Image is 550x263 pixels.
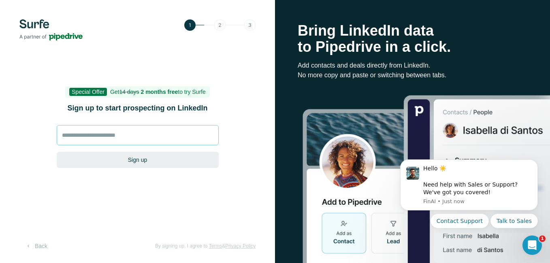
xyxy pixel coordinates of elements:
[539,235,546,242] span: 1
[69,88,107,96] span: Special Offer
[141,89,178,95] b: 2 months free
[384,8,542,102] iframe: Sign in with Google Dialogue
[298,61,527,70] p: Add contacts and deals directly from LinkedIn.
[119,89,139,95] s: 14 days
[57,102,219,114] h1: Sign up to start prospecting on LinkedIn
[110,89,206,95] span: Get to try Surfe
[303,95,550,263] img: Surfe Stock Photo - Selling good vibes
[298,23,527,55] h1: Bring LinkedIn data to Pipedrive in a click.
[298,70,527,80] p: No more copy and paste or switching between tabs.
[184,19,256,31] img: Step 1
[19,19,83,40] img: Surfe's logo
[19,239,53,253] button: Back
[222,243,225,249] span: &
[209,243,222,249] a: Terms
[522,235,542,255] iframe: Intercom live chat
[388,152,550,233] iframe: Intercom notifications message
[225,243,256,249] a: Privacy Policy
[155,243,207,249] span: By signing up, I agree to
[57,152,219,168] button: Sign up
